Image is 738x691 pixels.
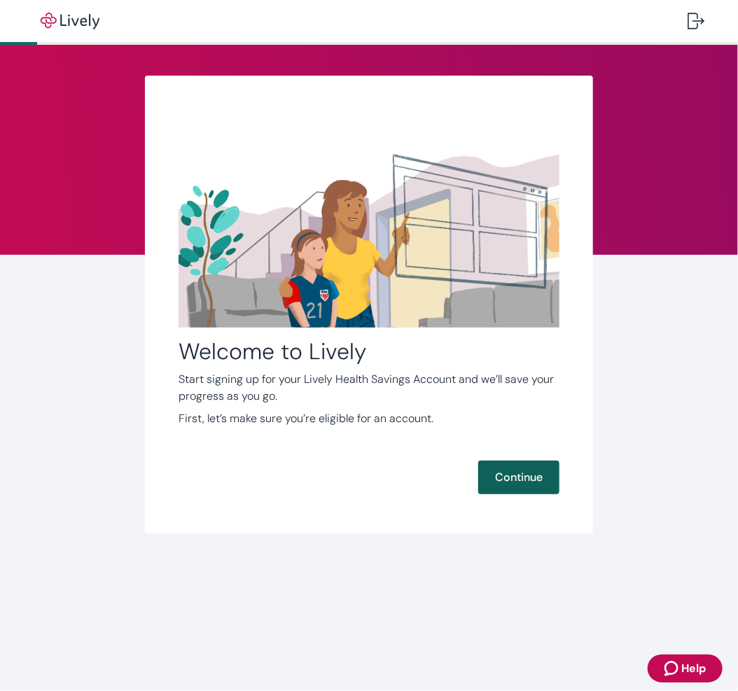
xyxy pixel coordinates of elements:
svg: Zendesk support icon [664,660,681,677]
button: Log out [676,4,716,38]
button: Zendesk support iconHelp [648,655,723,683]
h2: Welcome to Lively [179,337,559,365]
img: Lively [31,13,109,29]
button: Continue [478,461,559,494]
span: Help [681,660,706,677]
p: Start signing up for your Lively Health Savings Account and we’ll save your progress as you go. [179,371,559,405]
p: First, let’s make sure you’re eligible for an account. [179,410,559,427]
